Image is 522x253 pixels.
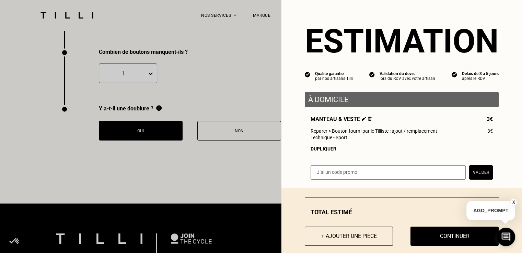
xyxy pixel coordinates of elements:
button: + Ajouter une pièce [305,227,393,246]
span: Manteau & veste [311,116,372,122]
div: Dupliquer [311,146,493,152]
div: après le RDV [462,76,499,81]
input: J‘ai un code promo [311,165,466,180]
span: 3€ [487,116,493,122]
button: Valider [469,165,493,180]
img: Éditer [362,117,366,121]
button: X [510,198,517,206]
span: 3€ [487,128,493,134]
img: icon list info [305,71,310,77]
div: Validation du devis [380,71,435,76]
img: Supprimer [368,117,372,121]
button: Continuer [410,227,499,246]
div: par nos artisans Tilli [315,76,353,81]
span: Réparer > Bouton fourni par le Tilliste : ajout / remplacement [311,128,437,134]
p: AGO_PROMPT [466,201,515,220]
img: icon list info [369,71,375,77]
div: Délais de 3 à 5 jours [462,71,499,76]
span: Technique - Sport [311,135,347,140]
p: À domicile [308,95,495,104]
img: icon list info [452,71,457,77]
section: Estimation [305,22,499,60]
div: Total estimé [305,208,499,216]
div: Qualité garantie [315,71,353,76]
div: lors du RDV avec votre artisan [380,76,435,81]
